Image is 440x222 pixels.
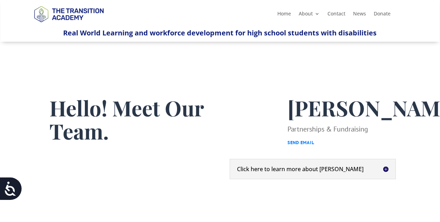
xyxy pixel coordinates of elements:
[353,11,366,19] a: News
[237,166,388,172] h5: Click here to learn more about [PERSON_NAME]
[287,125,368,134] span: Partnerships & Fundraising
[374,11,391,19] a: Donate
[31,21,107,28] a: Logo-Noticias
[299,11,320,19] a: About
[31,1,107,26] img: TTA Brand_TTA Primary Logo_Horizontal_Light BG
[277,11,291,19] a: Home
[63,28,377,38] span: Real World Learning and workforce development for high school students with disabilities
[287,140,314,146] a: Send Email
[327,11,345,19] a: Contact
[49,94,204,145] span: Hello! Meet Our Team.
